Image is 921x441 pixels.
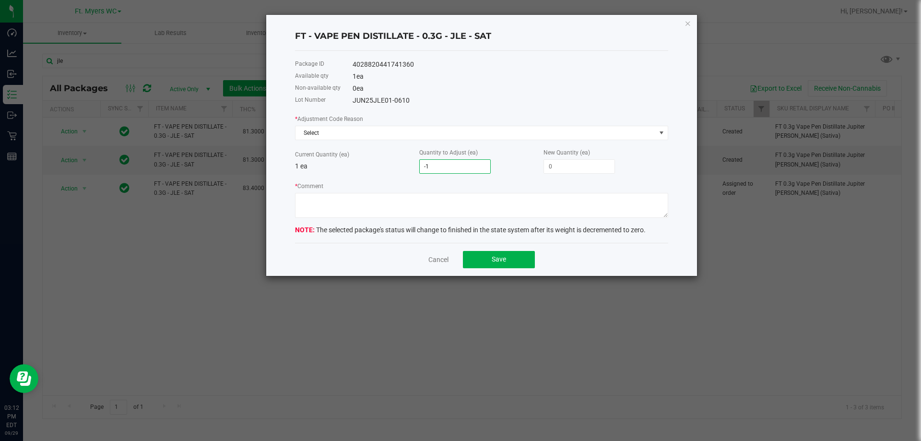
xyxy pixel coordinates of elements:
[295,126,656,140] span: Select
[353,60,668,70] div: 4028820441741360
[419,148,478,157] label: Quantity to Adjust (ea)
[353,72,668,82] div: 1
[295,83,341,92] label: Non-available qty
[353,95,668,106] div: JUN25JLE01-0610
[10,364,38,393] iframe: Resource center
[295,72,329,80] label: Available qty
[463,251,535,268] button: Save
[295,115,363,123] label: Adjustment Code Reason
[295,161,419,171] p: 1 ea
[295,30,668,43] h4: FT - VAPE PEN DISTILLATE - 0.3G - JLE - SAT
[428,255,449,264] a: Cancel
[295,150,349,159] label: Current Quantity (ea)
[295,95,326,104] label: Lot Number
[353,83,668,94] div: 0
[295,182,323,191] label: Comment
[356,84,364,92] span: ea
[543,148,590,157] label: New Quantity (ea)
[295,225,668,235] div: The selected package's status will change to finished in the state system after its weight is dec...
[356,72,364,80] span: ea
[492,255,506,263] span: Save
[420,160,490,173] input: 0
[295,60,324,68] label: Package ID
[544,160,614,173] input: 0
